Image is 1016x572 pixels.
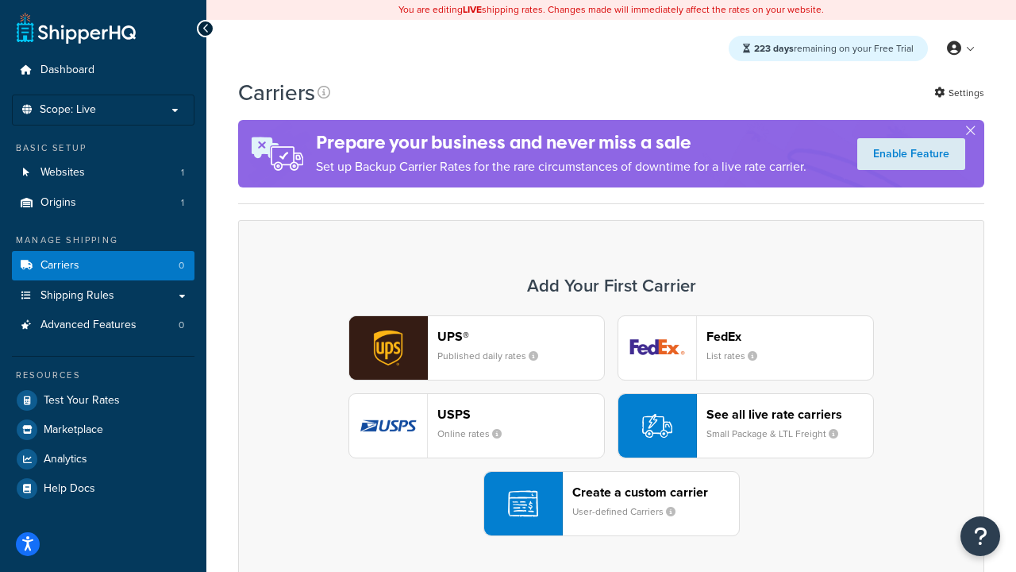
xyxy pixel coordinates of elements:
span: Marketplace [44,423,103,437]
button: usps logoUSPSOnline rates [348,393,605,458]
span: Help Docs [44,482,95,496]
img: ad-rules-rateshop-fe6ec290ccb7230408bd80ed9643f0289d75e0ffd9eb532fc0e269fcd187b520.png [238,120,316,187]
strong: 223 days [754,41,794,56]
span: Analytics [44,453,87,466]
li: Origins [12,188,194,218]
a: Websites 1 [12,158,194,187]
a: Dashboard [12,56,194,85]
a: Settings [934,82,984,104]
a: Enable Feature [857,138,965,170]
span: Origins [40,196,76,210]
a: Carriers 0 [12,251,194,280]
div: Basic Setup [12,141,194,155]
b: LIVE [463,2,482,17]
div: Resources [12,369,194,382]
span: Dashboard [40,64,94,77]
span: 0 [179,319,184,332]
p: Set up Backup Carrier Rates for the rare circumstances of downtime for a live rate carrier. [316,156,806,178]
header: Create a custom carrier [572,485,739,500]
div: Manage Shipping [12,234,194,247]
span: Advanced Features [40,319,137,332]
h4: Prepare your business and never miss a sale [316,129,806,156]
small: User-defined Carriers [572,504,688,519]
span: 1 [181,196,184,210]
span: 0 [179,259,184,272]
div: remaining on your Free Trial [729,36,928,61]
a: Test Your Rates [12,386,194,415]
a: Analytics [12,445,194,473]
a: Shipping Rules [12,281,194,311]
img: usps logo [349,394,427,458]
a: Help Docs [12,474,194,503]
li: Carriers [12,251,194,280]
a: Marketplace [12,415,194,444]
header: UPS® [437,329,604,344]
button: fedEx logoFedExList rates [618,315,874,381]
header: USPS [437,407,604,422]
header: FedEx [706,329,873,344]
h1: Carriers [238,77,315,108]
small: Published daily rates [437,349,551,363]
small: List rates [706,349,770,363]
span: 1 [181,166,184,180]
button: Open Resource Center [960,516,1000,556]
small: Small Package & LTL Freight [706,427,851,441]
li: Websites [12,158,194,187]
a: ShipperHQ Home [17,12,136,44]
h3: Add Your First Carrier [255,276,968,296]
button: Create a custom carrierUser-defined Carriers [483,471,740,536]
header: See all live rate carriers [706,407,873,422]
img: ups logo [349,316,427,380]
img: fedEx logo [618,316,696,380]
span: Scope: Live [40,103,96,117]
span: Carriers [40,259,79,272]
a: Advanced Features 0 [12,311,194,340]
img: icon-carrier-custom-c93b8a24.svg [508,489,538,519]
li: Advanced Features [12,311,194,340]
a: Origins 1 [12,188,194,218]
span: Shipping Rules [40,289,114,303]
img: icon-carrier-liverate-becf4550.svg [642,411,672,441]
span: Websites [40,166,85,180]
span: Test Your Rates [44,394,120,408]
button: See all live rate carriersSmall Package & LTL Freight [618,393,874,458]
small: Online rates [437,427,514,441]
button: ups logoUPS®Published daily rates [348,315,605,381]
